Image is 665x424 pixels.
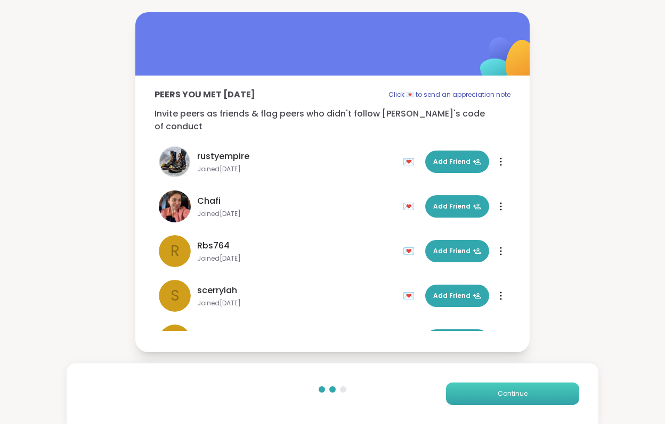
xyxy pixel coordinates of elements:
[197,299,396,307] span: Joined [DATE]
[197,210,396,218] span: Joined [DATE]
[171,240,180,262] span: R
[155,88,255,101] p: Peers you met [DATE]
[159,146,191,178] img: rustyempire
[425,285,489,307] button: Add Friend
[169,329,181,352] span: c
[197,150,249,163] span: rustyempire
[197,329,252,342] span: chunkrat699
[155,107,510,133] p: Invite peers as friends & flag peers who didn't follow [PERSON_NAME]'s code of conduct
[403,287,419,304] div: 💌
[403,153,419,170] div: 💌
[197,284,237,297] span: scerryiah
[455,10,561,115] img: ShareWell Logomark
[433,157,481,167] span: Add Friend
[403,198,419,215] div: 💌
[197,239,230,252] span: Rbs764
[197,254,396,263] span: Joined [DATE]
[425,240,489,262] button: Add Friend
[388,88,510,101] p: Click 💌 to send an appreciation note
[159,190,191,222] img: Chafi
[403,243,419,260] div: 💌
[425,329,489,352] button: Add Friend
[433,291,481,301] span: Add Friend
[446,383,579,405] button: Continue
[171,285,180,307] span: s
[433,202,481,211] span: Add Friend
[197,165,396,173] span: Joined [DATE]
[425,195,489,218] button: Add Friend
[498,389,528,398] span: Continue
[433,246,481,256] span: Add Friend
[425,151,489,173] button: Add Friend
[197,195,221,207] span: Chafi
